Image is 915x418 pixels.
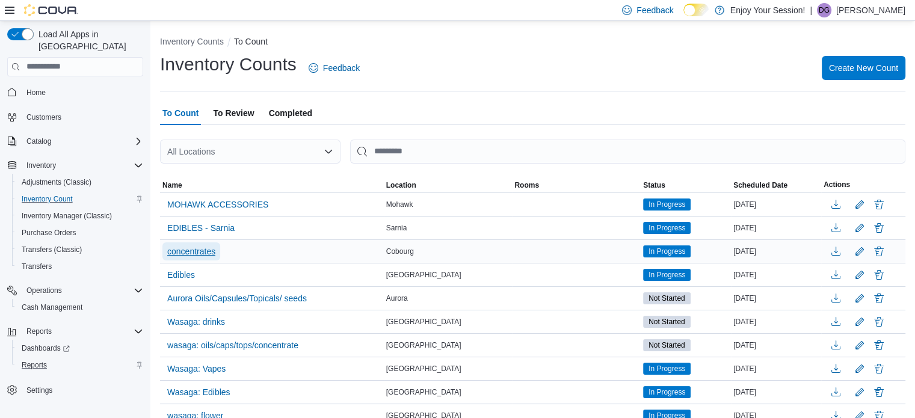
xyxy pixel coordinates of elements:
[643,222,691,234] span: In Progress
[2,133,148,150] button: Catalog
[22,324,143,339] span: Reports
[17,341,143,355] span: Dashboards
[26,386,52,395] span: Settings
[730,3,806,17] p: Enjoy Your Session!
[649,269,685,280] span: In Progress
[22,194,73,204] span: Inventory Count
[17,209,143,223] span: Inventory Manager (Classic)
[17,300,87,315] a: Cash Management
[643,198,691,211] span: In Progress
[386,270,461,280] span: [GEOGRAPHIC_DATA]
[22,324,57,339] button: Reports
[872,221,886,235] button: Delete
[22,262,52,271] span: Transfers
[160,35,905,50] nav: An example of EuiBreadcrumbs
[17,242,87,257] a: Transfers (Classic)
[852,336,867,354] button: Edit count details
[22,134,56,149] button: Catalog
[810,3,812,17] p: |
[386,364,461,373] span: [GEOGRAPHIC_DATA]
[643,386,691,398] span: In Progress
[22,109,143,124] span: Customers
[514,180,539,190] span: Rooms
[162,360,230,378] button: Wasaga: Vapes
[234,37,268,46] button: To Count
[12,191,148,207] button: Inventory Count
[649,363,685,374] span: In Progress
[386,180,416,190] span: Location
[22,360,47,370] span: Reports
[852,195,867,214] button: Edit count details
[733,180,787,190] span: Scheduled Date
[386,247,414,256] span: Cobourg
[2,84,148,101] button: Home
[350,140,905,164] input: This is a search bar. After typing your query, hit enter to filter the results lower in the page.
[829,62,898,74] span: Create New Count
[34,28,143,52] span: Load All Apps in [GEOGRAPHIC_DATA]
[17,358,143,372] span: Reports
[643,339,691,351] span: Not Started
[17,341,75,355] a: Dashboards
[836,3,905,17] p: [PERSON_NAME]
[17,300,143,315] span: Cash Management
[731,268,821,282] div: [DATE]
[386,387,461,397] span: [GEOGRAPHIC_DATA]
[649,387,685,398] span: In Progress
[731,338,821,352] div: [DATE]
[872,197,886,212] button: Delete
[22,85,143,100] span: Home
[643,180,665,190] span: Status
[269,101,312,125] span: Completed
[17,175,143,189] span: Adjustments (Classic)
[323,62,360,74] span: Feedback
[2,323,148,340] button: Reports
[22,177,91,187] span: Adjustments (Classic)
[22,158,61,173] button: Inventory
[643,363,691,375] span: In Progress
[2,157,148,174] button: Inventory
[12,207,148,224] button: Inventory Manager (Classic)
[22,283,143,298] span: Operations
[162,180,182,190] span: Name
[731,315,821,329] div: [DATE]
[872,268,886,282] button: Delete
[17,259,57,274] a: Transfers
[643,269,691,281] span: In Progress
[162,383,235,401] button: Wasaga: Edibles
[731,291,821,306] div: [DATE]
[12,340,148,357] a: Dashboards
[162,242,220,260] button: concentrates
[324,147,333,156] button: Open list of options
[167,386,230,398] span: Wasaga: Edibles
[22,110,66,124] a: Customers
[162,313,230,331] button: Wasaga: drinks
[22,228,76,238] span: Purchase Orders
[822,56,905,80] button: Create New Count
[12,174,148,191] button: Adjustments (Classic)
[386,317,461,327] span: [GEOGRAPHIC_DATA]
[17,242,143,257] span: Transfers (Classic)
[162,289,312,307] button: Aurora Oils/Capsules/Topicals/ seeds
[731,178,821,192] button: Scheduled Date
[384,178,513,192] button: Location
[26,88,46,97] span: Home
[872,338,886,352] button: Delete
[26,137,51,146] span: Catalog
[17,226,143,240] span: Purchase Orders
[731,361,821,376] div: [DATE]
[852,313,867,331] button: Edit count details
[17,226,81,240] a: Purchase Orders
[852,289,867,307] button: Edit count details
[22,134,143,149] span: Catalog
[22,85,51,100] a: Home
[24,4,78,16] img: Cova
[641,178,731,192] button: Status
[852,266,867,284] button: Edit count details
[17,259,143,274] span: Transfers
[304,56,365,80] a: Feedback
[731,197,821,212] div: [DATE]
[731,385,821,399] div: [DATE]
[649,199,685,210] span: In Progress
[512,178,641,192] button: Rooms
[26,161,56,170] span: Inventory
